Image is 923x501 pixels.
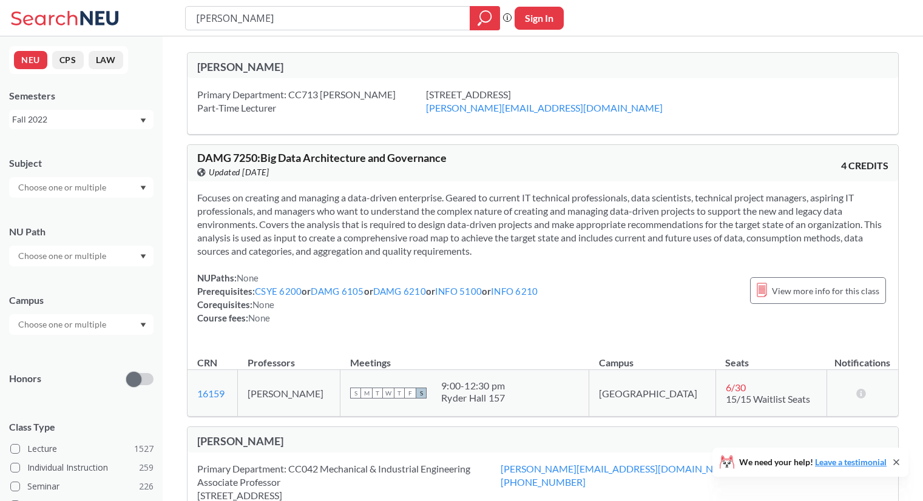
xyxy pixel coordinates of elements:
span: T [372,388,383,398]
span: S [416,388,427,398]
span: 4 CREDITS [841,159,888,172]
svg: Dropdown arrow [140,118,146,123]
svg: Dropdown arrow [140,323,146,328]
div: Primary Department: CC713 [PERSON_NAME] Part-Time Lecturer [197,88,426,115]
svg: magnifying glass [478,10,492,27]
a: INFO 5100 [435,286,482,297]
span: 1527 [134,442,154,456]
label: Individual Instruction [10,460,154,476]
span: Focuses on creating and managing a data-driven enterprise. Geared to current IT technical profess... [197,192,882,257]
div: Dropdown arrow [9,246,154,266]
svg: Dropdown arrow [140,186,146,190]
span: View more info for this class [772,283,879,298]
svg: Dropdown arrow [140,254,146,259]
div: Subject [9,156,154,170]
div: Fall 2022Dropdown arrow [9,110,154,129]
span: 226 [139,480,154,493]
span: Updated [DATE] [209,166,269,179]
button: NEU [14,51,47,69]
a: CSYE 6200 [255,286,302,297]
div: Campus [9,294,154,307]
span: None [237,272,259,283]
span: None [252,299,274,310]
div: Semesters [9,89,154,103]
a: Leave a testimonial [815,457,887,467]
div: Fall 2022 [12,113,139,126]
th: Professors [238,344,340,370]
span: 259 [139,461,154,474]
button: Sign In [515,7,564,30]
span: 6 / 30 [726,382,746,393]
a: [PHONE_NUMBER] [501,476,586,488]
div: magnifying glass [470,6,500,30]
button: CPS [52,51,84,69]
div: Dropdown arrow [9,314,154,335]
input: Choose one or multiple [12,317,114,332]
th: Campus [589,344,715,370]
input: Class, professor, course number, "phrase" [195,8,461,29]
div: NUPaths: Prerequisites: or or or or Corequisites: Course fees: [197,271,538,324]
span: None [248,312,270,323]
a: [PERSON_NAME][EMAIL_ADDRESS][DOMAIN_NAME] [501,463,737,474]
td: [GEOGRAPHIC_DATA] [589,370,715,417]
div: CRN [197,356,217,369]
a: [PERSON_NAME][EMAIL_ADDRESS][DOMAIN_NAME] [426,102,663,113]
a: DAMG 6210 [373,286,426,297]
label: Lecture [10,441,154,457]
span: DAMG 7250 : Big Data Architecture and Governance [197,151,447,164]
span: We need your help! [739,458,887,466]
a: INFO 6210 [491,286,538,297]
p: Honors [9,372,41,386]
div: [PERSON_NAME] [197,434,543,448]
span: F [405,388,416,398]
span: 15/15 Waitlist Seats [726,393,810,405]
th: Seats [715,344,827,370]
span: M [361,388,372,398]
span: S [350,388,361,398]
div: NU Path [9,225,154,238]
a: DAMG 6105 [311,286,363,297]
div: [STREET_ADDRESS] [426,88,693,115]
div: Dropdown arrow [9,177,154,198]
button: LAW [89,51,123,69]
span: Class Type [9,420,154,434]
td: [PERSON_NAME] [238,370,340,417]
th: Notifications [827,344,898,370]
a: 16159 [197,388,225,399]
input: Choose one or multiple [12,249,114,263]
span: T [394,388,405,398]
div: 9:00 - 12:30 pm [441,380,505,392]
div: [PERSON_NAME] [197,60,543,73]
input: Choose one or multiple [12,180,114,195]
th: Meetings [340,344,589,370]
span: W [383,388,394,398]
label: Seminar [10,479,154,494]
div: Ryder Hall 157 [441,392,505,404]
